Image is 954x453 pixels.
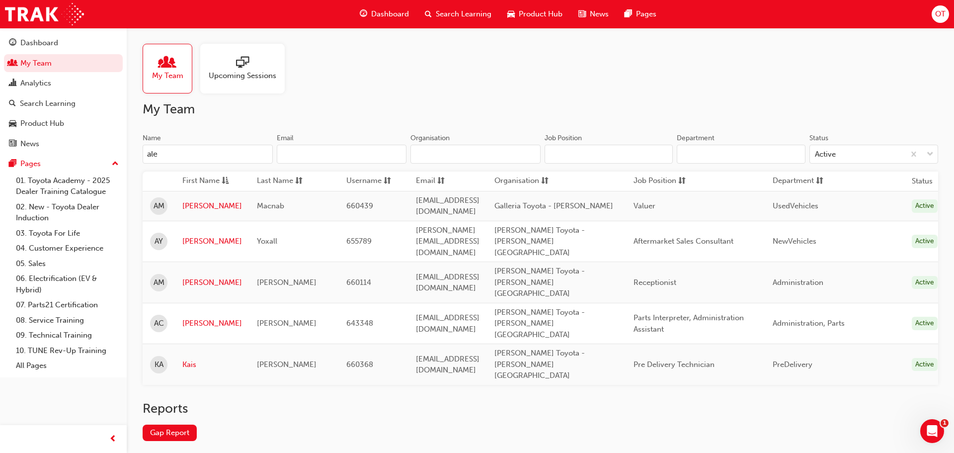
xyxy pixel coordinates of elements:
button: Last Namesorting-icon [257,175,312,187]
a: news-iconNews [570,4,617,24]
span: Aftermarket Sales Consultant [634,237,733,246]
span: 660368 [346,360,373,369]
span: First Name [182,175,220,187]
a: [PERSON_NAME] [182,318,242,329]
span: Search Learning [436,8,491,20]
button: Emailsorting-icon [416,175,471,187]
a: [PERSON_NAME] [182,200,242,212]
span: sorting-icon [541,175,549,187]
span: sorting-icon [295,175,303,187]
button: Organisationsorting-icon [494,175,549,187]
button: DashboardMy TeamAnalyticsSearch LearningProduct HubNews [4,32,123,155]
div: Dashboard [20,37,58,49]
span: [PERSON_NAME][EMAIL_ADDRESS][DOMAIN_NAME] [416,226,479,257]
button: First Nameasc-icon [182,175,237,187]
span: chart-icon [9,79,16,88]
span: news-icon [578,8,586,20]
span: [PERSON_NAME] Toyota - [PERSON_NAME][GEOGRAPHIC_DATA] [494,349,585,380]
span: Receptionist [634,278,676,287]
a: Product Hub [4,114,123,133]
a: Gap Report [143,425,197,441]
span: sessionType_ONLINE_URL-icon [236,56,249,70]
span: Valuer [634,201,655,210]
button: Pages [4,155,123,173]
span: Last Name [257,175,293,187]
span: Email [416,175,435,187]
span: [EMAIL_ADDRESS][DOMAIN_NAME] [416,313,479,334]
a: guage-iconDashboard [352,4,417,24]
h2: Reports [143,401,938,417]
div: Product Hub [20,118,64,129]
a: My Team [4,54,123,73]
a: 09. Technical Training [12,328,123,343]
span: KA [155,359,163,370]
span: Administration [773,278,823,287]
span: News [590,8,609,20]
a: Kais [182,359,242,370]
span: Job Position [634,175,676,187]
a: car-iconProduct Hub [499,4,570,24]
span: people-icon [9,59,16,68]
a: 08. Service Training [12,313,123,328]
span: 655789 [346,237,372,246]
span: car-icon [9,119,16,128]
span: [EMAIL_ADDRESS][DOMAIN_NAME] [416,196,479,216]
a: 01. Toyota Academy - 2025 Dealer Training Catalogue [12,173,123,199]
button: Departmentsorting-icon [773,175,827,187]
input: Email [277,145,407,164]
a: 02. New - Toyota Dealer Induction [12,199,123,226]
span: UsedVehicles [773,201,818,210]
div: Active [912,199,938,213]
span: PreDelivery [773,360,812,369]
span: Yoxall [257,237,277,246]
div: Status [809,133,828,143]
span: 660439 [346,201,373,210]
span: [EMAIL_ADDRESS][DOMAIN_NAME] [416,355,479,375]
div: Search Learning [20,98,76,109]
a: My Team [143,44,200,93]
span: 643348 [346,319,373,328]
div: Active [912,235,938,248]
a: 03. Toyota For Life [12,226,123,241]
span: guage-icon [360,8,367,20]
span: sorting-icon [816,175,823,187]
span: [PERSON_NAME] [257,319,317,328]
span: Galleria Toyota - [PERSON_NAME] [494,201,613,210]
span: car-icon [507,8,515,20]
div: Analytics [20,78,51,89]
input: Organisation [410,145,541,164]
span: prev-icon [109,433,117,446]
span: asc-icon [222,175,229,187]
span: Department [773,175,814,187]
span: Username [346,175,382,187]
a: Dashboard [4,34,123,52]
a: 07. Parts21 Certification [12,297,123,313]
a: Upcoming Sessions [200,44,293,93]
span: Dashboard [371,8,409,20]
span: pages-icon [9,160,16,169]
iframe: Intercom live chat [920,419,944,443]
span: Parts Interpreter, Administration Assistant [634,313,744,334]
span: [PERSON_NAME] Toyota - [PERSON_NAME][GEOGRAPHIC_DATA] [494,308,585,339]
a: search-iconSearch Learning [417,4,499,24]
span: people-icon [161,56,174,70]
button: OT [932,5,949,23]
a: Search Learning [4,94,123,113]
h2: My Team [143,101,938,117]
span: NewVehicles [773,237,816,246]
img: Trak [5,3,84,25]
span: AY [155,236,163,247]
a: All Pages [12,358,123,373]
span: sorting-icon [384,175,391,187]
span: 1 [941,419,949,427]
a: [PERSON_NAME] [182,236,242,247]
a: 10. TUNE Rev-Up Training [12,343,123,359]
div: Active [912,276,938,289]
div: Email [277,133,294,143]
span: OT [935,8,946,20]
a: pages-iconPages [617,4,664,24]
a: Analytics [4,74,123,92]
span: My Team [152,70,183,82]
span: pages-icon [625,8,632,20]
